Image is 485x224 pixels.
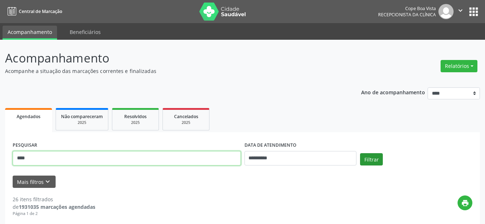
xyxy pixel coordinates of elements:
div: 2025 [117,120,153,125]
p: Ano de acompanhamento [361,87,425,96]
p: Acompanhe a situação das marcações correntes e finalizadas [5,67,338,75]
p: Acompanhamento [5,49,338,67]
span: Recepcionista da clínica [378,12,436,18]
div: Cope Boa Vista [378,5,436,12]
a: Central de Marcação [5,5,62,17]
strong: 1931035 marcações agendadas [19,203,95,210]
label: DATA DE ATENDIMENTO [244,140,296,151]
button: Relatórios [441,60,477,72]
label: PESQUISAR [13,140,37,151]
i:  [456,7,464,14]
button: apps [467,5,480,18]
a: Beneficiários [65,26,106,38]
button: print [458,195,472,210]
span: Cancelados [174,113,198,120]
span: Não compareceram [61,113,103,120]
div: 2025 [61,120,103,125]
a: Acompanhamento [3,26,57,40]
span: Central de Marcação [19,8,62,14]
button: Filtrar [360,153,383,165]
img: img [438,4,454,19]
div: de [13,203,95,211]
span: Resolvidos [124,113,147,120]
div: 26 itens filtrados [13,195,95,203]
i: print [461,199,469,207]
button:  [454,4,467,19]
i: keyboard_arrow_down [44,178,52,186]
div: 2025 [168,120,204,125]
div: Página 1 de 2 [13,211,95,217]
button: Mais filtroskeyboard_arrow_down [13,176,56,188]
span: Agendados [17,113,40,120]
